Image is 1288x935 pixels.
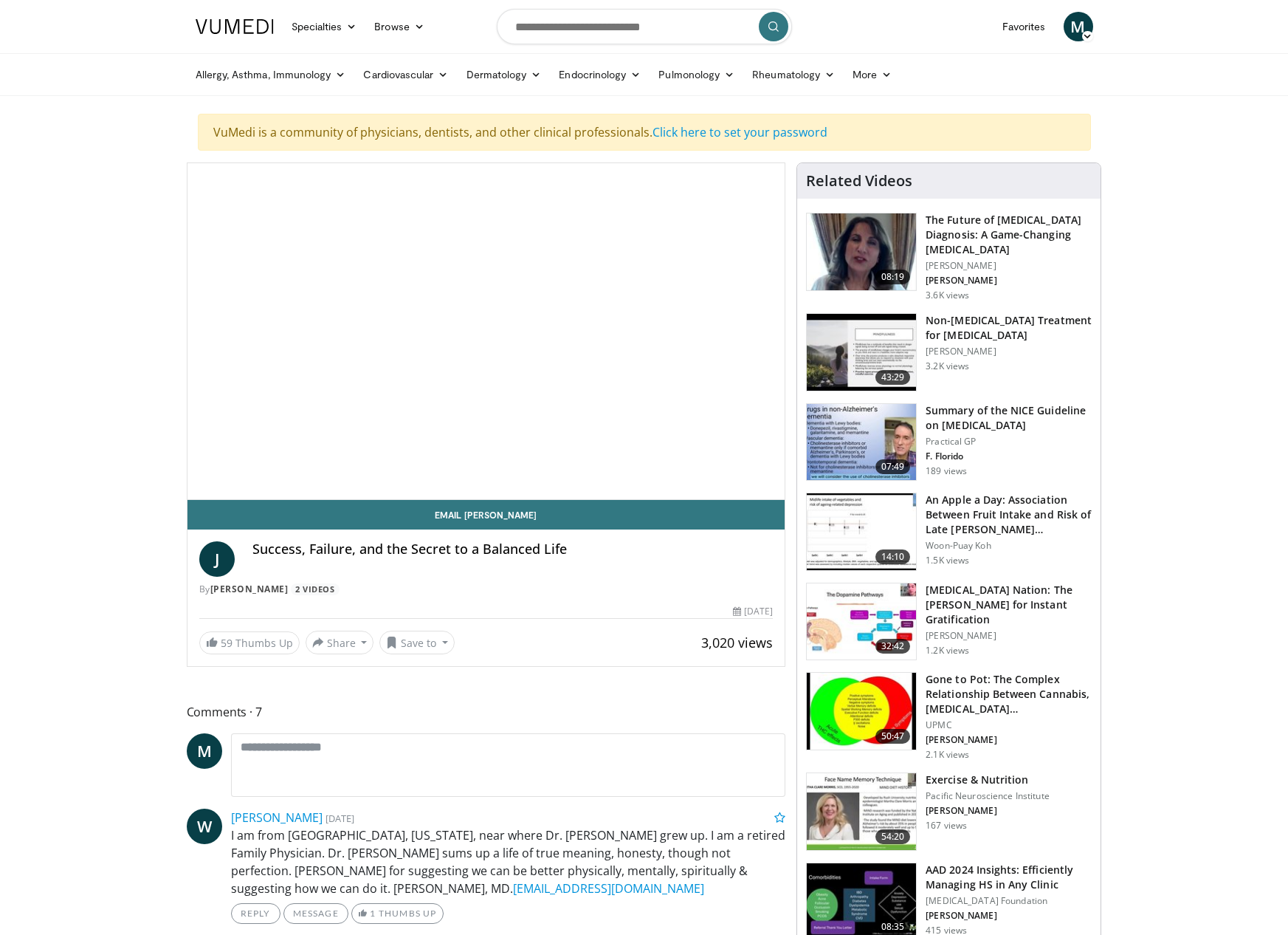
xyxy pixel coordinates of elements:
[807,213,916,290] img: 5773f076-af47-4b25-9313-17a31d41bb95.150x105_q85_crop-smart_upscale.jpg
[926,820,967,832] p: 167 views
[806,493,1092,571] a: 14:10 An Apple a Day: Association Between Fruit Intake and Risk of Late [PERSON_NAME]… Woon-Puay ...
[926,360,969,372] p: 3.2K views
[198,114,1091,151] div: VuMedi is a community of physicians, dentists, and other clinical professionals.
[199,631,300,654] a: 59 Thumbs Up
[733,605,773,618] div: [DATE]
[252,541,774,558] h4: Success, Failure, and the Secret to a Balanced Life
[926,790,1050,802] p: Pacific Neuroscience Institute
[513,880,704,897] a: [EMAIL_ADDRESS][DOMAIN_NAME]
[807,493,916,570] img: 0fb96a29-ee07-42a6-afe7-0422f9702c53.150x105_q85_crop-smart_upscale.jpg
[926,436,1092,448] p: Practical GP
[187,702,786,722] span: Comments 7
[926,773,1050,787] h3: Exercise & Nutrition
[875,919,911,934] span: 08:35
[326,812,354,825] small: [DATE]
[807,583,916,660] img: 8c144ef5-ad01-46b8-bbf2-304ffe1f6934.150x105_q85_crop-smart_upscale.jpg
[926,630,1092,642] p: [PERSON_NAME]
[926,260,1092,272] p: [PERSON_NAME]
[807,773,916,850] img: 4bf5c016-4c67-4e08-ac2c-e79619ba3a59.150x105_q85_crop-smart_upscale.jpg
[187,163,785,500] video-js: Video Player
[806,172,912,190] h4: Related Videos
[875,729,911,744] span: 50:47
[875,549,911,564] span: 14:10
[650,60,743,89] a: Pulmonology
[875,829,911,844] span: 54:20
[807,314,916,391] img: eb9441ca-a77b-433d-ba99-36af7bbe84ad.150x105_q85_crop-smart_upscale.jpg
[926,290,969,301] p: 3.6K views
[926,555,969,566] p: 1.5K views
[199,541,235,577] a: J
[550,60,650,89] a: Endocrinology
[875,639,911,654] span: 32:42
[926,863,1092,892] h3: AAD 2024 Insights: Efficiently Managing HS in Any Clinic
[926,719,1092,731] p: UPMC
[926,275,1092,287] p: [PERSON_NAME]
[221,636,233,650] span: 59
[458,60,551,89] a: Dermatology
[743,60,844,89] a: Rheumatology
[926,465,967,477] p: 189 views
[926,451,1092,462] p: F. Florido
[187,733,222,769] a: M
[187,60,355,89] a: Allergy, Asthma, Immunology
[283,903,348,924] a: Message
[807,404,916,481] img: 8e949c61-8397-4eef-823a-95680e5d1ed1.150x105_q85_crop-smart_upscale.jpg
[497,9,792,44] input: Search topics, interventions
[926,734,1092,746] p: [PERSON_NAME]
[926,493,1092,537] h3: An Apple a Day: Association Between Fruit Intake and Risk of Late [PERSON_NAME]…
[231,826,786,897] p: I am from [GEOGRAPHIC_DATA], [US_STATE], near where Dr. [PERSON_NAME] grew up. I am a retired Fam...
[231,903,280,924] a: Reply
[306,631,374,654] button: Share
[993,12,1055,41] a: Favorites
[701,634,773,651] span: 3,020 views
[652,124,827,140] a: Click here to set your password
[354,60,457,89] a: Cardiovascular
[926,313,1092,343] h3: Non-[MEDICAL_DATA] Treatment for [MEDICAL_DATA]
[370,908,376,919] span: 1
[806,313,1092,391] a: 43:29 Non-[MEDICAL_DATA] Treatment for [MEDICAL_DATA] [PERSON_NAME] 3.2K views
[196,19,274,34] img: VuMedi Logo
[210,583,289,595] a: [PERSON_NAME]
[806,773,1092,851] a: 54:20 Exercise & Nutrition Pacific Neuroscience Institute [PERSON_NAME] 167 views
[807,673,916,750] img: 045704c6-c23c-49b4-a046-65a12fb74f3a.150x105_q85_crop-smart_upscale.jpg
[875,270,911,284] span: 08:19
[1064,12,1093,41] a: M
[875,370,911,385] span: 43:29
[231,809,323,826] a: [PERSON_NAME]
[379,631,455,654] button: Save to
[844,60,900,89] a: More
[926,895,1092,907] p: [MEDICAL_DATA] Foundation
[926,805,1050,817] p: [PERSON_NAME]
[365,12,433,41] a: Browse
[806,583,1092,661] a: 32:42 [MEDICAL_DATA] Nation: The [PERSON_NAME] for Instant Gratification [PERSON_NAME] 1.2K views
[187,500,785,530] a: Email [PERSON_NAME]
[926,403,1092,433] h3: Summary of the NICE Guideline on [MEDICAL_DATA]
[806,672,1092,761] a: 50:47 Gone to Pot: The Complex Relationship Between Cannabis, [MEDICAL_DATA]… UPMC [PERSON_NAME] ...
[806,213,1092,301] a: 08:19 The Future of [MEDICAL_DATA] Diagnosis: A Game-Changing [MEDICAL_DATA] [PERSON_NAME] [PERSO...
[926,213,1092,257] h3: The Future of [MEDICAL_DATA] Diagnosis: A Game-Changing [MEDICAL_DATA]
[187,809,222,844] a: W
[291,583,340,596] a: 2 Videos
[926,910,1092,922] p: [PERSON_NAME]
[199,583,774,596] div: By
[926,583,1092,627] h3: [MEDICAL_DATA] Nation: The [PERSON_NAME] for Instant Gratification
[926,645,969,657] p: 1.2K views
[926,749,969,761] p: 2.1K views
[806,403,1092,482] a: 07:49 Summary of the NICE Guideline on [MEDICAL_DATA] Practical GP F. Florido 189 views
[283,12,366,41] a: Specialties
[875,459,911,474] span: 07:49
[926,672,1092,716] h3: Gone to Pot: The Complex Relationship Between Cannabis, [MEDICAL_DATA]…
[926,540,1092,552] p: Woon-Puay Koh
[351,903,444,924] a: 1 Thumbs Up
[926,346,1092,357] p: [PERSON_NAME]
